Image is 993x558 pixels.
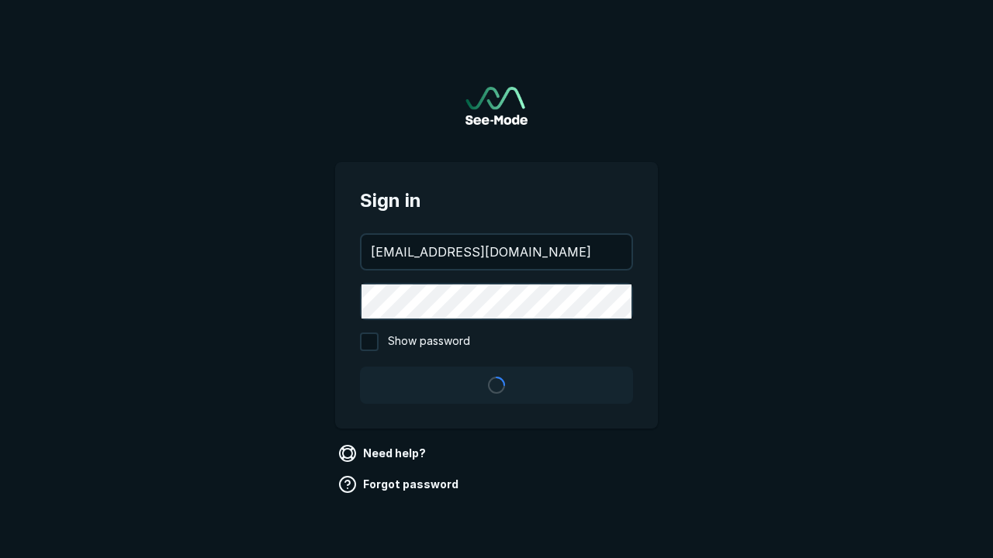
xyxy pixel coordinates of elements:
span: Show password [388,332,470,351]
img: See-Mode Logo [465,87,528,125]
a: Forgot password [335,472,465,497]
a: Need help? [335,441,432,466]
a: Go to sign in [465,87,528,125]
span: Sign in [360,187,633,215]
input: your@email.com [362,235,631,269]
